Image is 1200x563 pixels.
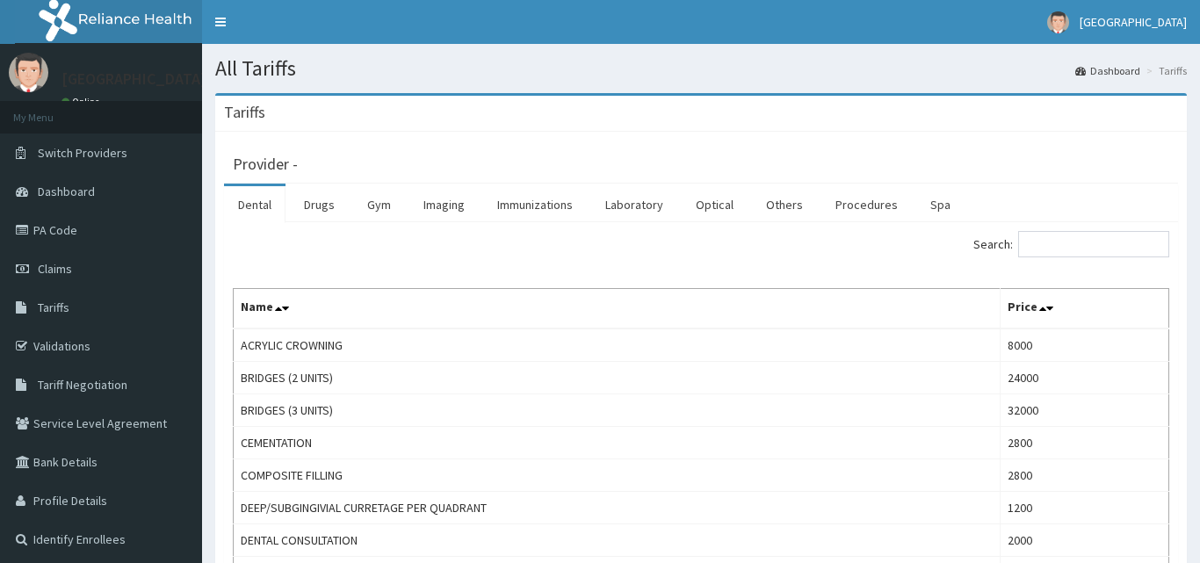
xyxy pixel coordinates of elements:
span: Dashboard [38,184,95,199]
span: Switch Providers [38,145,127,161]
a: Laboratory [591,186,677,223]
td: 24000 [1000,362,1168,394]
td: 2800 [1000,427,1168,459]
span: Claims [38,261,72,277]
td: 32000 [1000,394,1168,427]
a: Gym [353,186,405,223]
a: Spa [916,186,965,223]
a: Procedures [821,186,912,223]
span: Tariffs [38,300,69,315]
label: Search: [973,231,1169,257]
th: Name [234,289,1001,329]
a: Online [61,96,104,108]
img: User Image [9,53,48,92]
span: [GEOGRAPHIC_DATA] [1080,14,1187,30]
a: Drugs [290,186,349,223]
td: 2800 [1000,459,1168,492]
td: DENTAL CONSULTATION [234,524,1001,557]
td: ACRYLIC CROWNING [234,328,1001,362]
td: BRIDGES (3 UNITS) [234,394,1001,427]
a: Imaging [409,186,479,223]
td: 8000 [1000,328,1168,362]
td: COMPOSITE FILLING [234,459,1001,492]
th: Price [1000,289,1168,329]
img: User Image [1047,11,1069,33]
h1: All Tariffs [215,57,1187,80]
li: Tariffs [1142,63,1187,78]
span: Tariff Negotiation [38,377,127,393]
h3: Tariffs [224,105,265,120]
td: DEEP/SUBGINGIVIAL CURRETAGE PER QUADRANT [234,492,1001,524]
a: Immunizations [483,186,587,223]
td: CEMENTATION [234,427,1001,459]
a: Dashboard [1075,63,1140,78]
td: BRIDGES (2 UNITS) [234,362,1001,394]
td: 2000 [1000,524,1168,557]
a: Others [752,186,817,223]
p: [GEOGRAPHIC_DATA] [61,71,206,87]
a: Dental [224,186,286,223]
td: 1200 [1000,492,1168,524]
a: Optical [682,186,748,223]
input: Search: [1018,231,1169,257]
h3: Provider - [233,156,298,172]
